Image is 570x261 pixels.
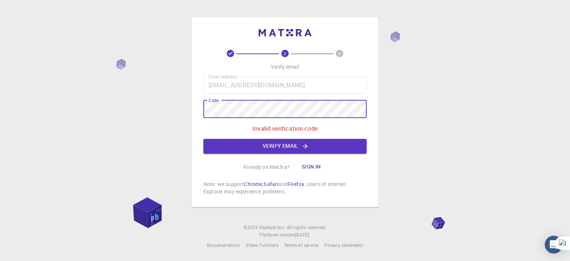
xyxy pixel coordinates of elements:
label: Email address [209,74,237,80]
span: © 2025 [243,224,259,231]
span: Privacy statement [324,242,363,248]
label: Code [209,97,219,104]
p: Verify email [271,63,299,71]
span: Documentation [207,242,240,248]
a: Chrome [244,180,262,187]
a: Firefox [288,180,304,187]
a: Exabyte Inc. [259,224,285,231]
span: Platform version [259,231,295,239]
a: [DATE]. [295,231,311,239]
text: 3 [338,51,341,56]
a: Video Tutorials [246,242,278,249]
a: Privacy statement [324,242,363,249]
button: Verify email [203,139,367,154]
a: Terms of service [284,242,318,249]
a: Safari [263,180,278,187]
span: Video Tutorials [246,242,278,248]
p: Invalid verification code [252,124,318,133]
span: Terms of service [284,242,318,248]
text: 2 [284,51,286,56]
p: Note: we support , and . Users of Internet Explorer may experience problems. [203,180,367,195]
button: Sign in [296,160,327,174]
span: [DATE] . [295,232,311,238]
p: Already on Mat3ra? [243,163,290,171]
a: Documentation [207,242,240,249]
div: Open Intercom Messenger [545,236,563,254]
span: All rights reserved. [287,224,327,231]
span: Exabyte Inc. [259,224,285,230]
